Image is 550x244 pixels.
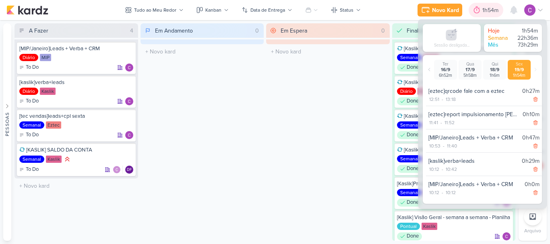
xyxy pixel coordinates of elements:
div: [KASLIK] SALDO DA CONTA [19,146,133,154]
button: Pessoas [3,23,11,241]
div: Kaslik [422,223,437,230]
div: To Do [19,131,39,139]
div: 1h6m [485,73,505,78]
p: Arquivo [524,227,541,234]
div: [Kaslik]Report Semanal [397,146,511,154]
div: Responsável: Carlos Lima [125,97,133,105]
img: Carlos Lima [502,232,511,240]
div: 22h36m [514,35,538,42]
div: Pontual [397,223,420,230]
div: Done [397,232,422,240]
input: + Novo kard [16,180,136,192]
div: Done [397,97,422,105]
div: [eztec]report impulsionamento [PERSON_NAME] [428,110,519,119]
div: Prioridade Alta [63,155,71,163]
div: - [439,119,444,126]
img: Carlos Lima [524,4,536,16]
div: Semana [488,35,512,42]
div: Finalizado [407,27,432,35]
div: 10:42 [445,166,458,173]
div: Sex [509,62,529,67]
div: Responsável: Diego Freitas [125,166,133,174]
div: 0h29m [522,157,540,165]
div: 4 [127,27,136,35]
div: [Kaslik]Programar Impulsionamento [397,180,511,187]
div: Novo Kard [432,6,459,14]
div: 73h29m [514,41,538,49]
div: To Do [19,97,39,105]
div: 10:12 [428,189,440,196]
div: Colaboradores: Carlos Lima [113,166,123,174]
div: 11:41 [428,119,439,126]
div: Em Espera [281,27,307,35]
div: Semanal [19,156,44,163]
div: [kaslik]verba+leads [428,157,519,165]
p: Done [407,199,419,207]
div: Kaslik [46,156,62,163]
div: Qua [460,62,480,67]
div: Diego Freitas [125,166,133,174]
div: 10:12 [428,166,440,173]
div: [MIP/Janeiro]Leads + Verba + CRM [428,133,519,142]
div: - [440,189,445,196]
p: To Do [26,166,39,174]
div: Semanal [397,121,422,129]
p: Done [407,64,419,72]
div: Ter [436,62,455,67]
div: 19/9 [509,67,529,73]
div: Em Andamento [155,27,193,35]
img: Carlos Lima [125,97,133,105]
p: To Do [26,64,39,72]
input: + Novo kard [142,46,263,57]
div: Pessoas [4,112,11,136]
div: - [440,166,445,173]
p: To Do [26,131,39,139]
div: 10:12 [445,189,457,196]
div: - [441,142,446,150]
div: [Kaslik]Resumo Semanal [397,113,511,120]
div: Responsável: Carlos Lima [125,131,133,139]
div: Done [397,165,422,173]
div: Semanal [19,121,44,129]
div: 11:52 [444,119,455,126]
div: Done [397,64,422,72]
div: Diário [19,54,38,61]
div: Kaslik [418,88,433,95]
div: 0h0m [525,180,540,189]
div: 0 [378,27,388,35]
div: 12:51 [428,96,440,103]
div: 0h47m [522,133,540,142]
div: 0h10m [523,110,540,119]
img: Carlos Lima [125,131,133,139]
div: 5h58m [460,73,480,78]
div: 10:53 [428,142,441,150]
div: 16/9 [436,67,455,73]
div: [Kaslik] Visão Geral - semana a semana - Planilha [397,214,511,221]
img: Carlos Lima [125,64,133,72]
p: To Do [26,97,39,105]
div: 1h54m [482,6,501,14]
div: Diário [397,88,416,95]
div: A Fazer [29,27,48,35]
div: To Do [19,64,39,72]
div: Qui [485,62,505,67]
div: Hoje [488,27,512,35]
div: [MIP/Janeiro]Leads + Verba + CRM [428,180,521,189]
div: Semanal [397,155,422,162]
img: Carlos Lima [113,166,121,174]
div: - [440,96,445,103]
div: [eztec]qrcode fale com a eztec [428,87,519,95]
div: 11:40 [446,142,458,150]
div: [Kaslik] Resultados Impulsionamento [397,45,511,52]
div: [tec vendas]leads+cpl sexta [19,113,133,120]
div: Diário [19,88,38,95]
div: Done [397,199,422,207]
img: kardz.app [6,5,48,15]
div: Semanal [397,189,422,196]
p: Done [407,97,419,105]
div: 13:18 [445,96,457,103]
div: 18/9 [485,67,505,73]
div: [MIP/Janeiro]Leads + Verba + CRM [19,45,133,52]
div: [Kaslik] Verba + Leads [397,79,511,86]
p: Done [407,165,419,173]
